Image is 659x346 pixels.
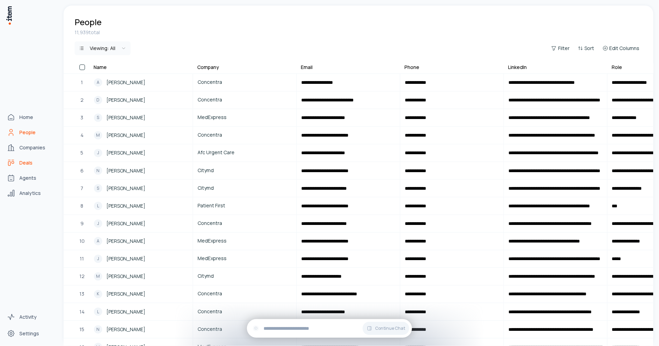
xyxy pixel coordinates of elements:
div: J [94,255,102,263]
a: M[PERSON_NAME] [90,127,192,144]
span: [PERSON_NAME] [106,220,145,227]
a: S[PERSON_NAME] [90,109,192,126]
button: Filter [548,43,572,53]
div: Email [301,64,313,71]
a: D[PERSON_NAME] [90,92,192,108]
div: Phone [404,64,419,71]
span: [PERSON_NAME] [106,308,145,316]
a: Concentra [193,92,296,108]
span: 5 [81,149,84,157]
div: S [94,113,102,122]
span: Afc Urgent Care [198,149,292,157]
a: Concentra [193,215,296,232]
span: Analytics [19,190,41,197]
a: MedExpress [193,250,296,267]
span: [PERSON_NAME] [106,326,145,333]
a: Citymd [193,180,296,197]
span: MedExpress [198,113,292,121]
div: Company [197,64,219,71]
span: Activity [19,314,37,320]
span: 2 [80,96,84,104]
span: [PERSON_NAME] [106,185,145,192]
span: Home [19,114,33,121]
span: Concentra [198,219,292,227]
a: Concentra [193,286,296,303]
span: [PERSON_NAME] [106,131,145,139]
a: J[PERSON_NAME] [90,145,192,161]
span: 15 [80,326,85,333]
div: J [94,219,102,228]
a: Deals [4,156,57,170]
span: 7 [81,185,84,192]
a: MedExpress [193,109,296,126]
span: Concentra [198,290,292,298]
div: S [94,184,102,192]
span: Filter [558,45,570,52]
span: [PERSON_NAME] [106,237,145,245]
div: Role [612,64,622,71]
div: 11,939 total [75,29,642,36]
div: Name [94,64,107,71]
a: S[PERSON_NAME] [90,180,192,197]
span: [PERSON_NAME] [106,96,145,104]
a: Agents [4,171,57,185]
span: 3 [81,114,84,121]
a: J[PERSON_NAME] [90,250,192,267]
button: Continue Chat [363,322,409,335]
span: Concentra [198,325,292,333]
span: [PERSON_NAME] [106,255,145,263]
a: Concentra [193,74,296,91]
a: Settings [4,327,57,340]
a: Companies [4,141,57,155]
span: 4 [80,131,84,139]
div: J [94,149,102,157]
a: N[PERSON_NAME] [90,321,192,338]
span: Concentra [198,78,292,86]
span: Edit Columns [610,45,640,52]
div: A [94,237,102,245]
div: Continue Chat [247,319,412,338]
span: Continue Chat [375,326,405,331]
div: Viewing: [90,45,115,52]
span: Sort [585,45,594,52]
a: J[PERSON_NAME] [90,215,192,232]
span: 6 [80,167,84,175]
img: Item Brain Logo [6,6,12,25]
span: Settings [19,330,39,337]
a: Citymd [193,268,296,285]
span: [PERSON_NAME] [106,202,145,210]
div: K [94,290,102,298]
a: Concentra [193,304,296,320]
span: MedExpress [198,237,292,245]
span: [PERSON_NAME] [106,79,145,86]
a: A[PERSON_NAME] [90,233,192,249]
span: Patient First [198,202,292,209]
span: Concentra [198,131,292,139]
a: L[PERSON_NAME] [90,304,192,320]
a: A[PERSON_NAME] [90,74,192,91]
span: [PERSON_NAME] [106,149,145,157]
a: MedExpress [193,233,296,249]
h1: People [75,17,102,28]
span: MedExpress [198,255,292,262]
span: [PERSON_NAME] [106,114,145,121]
span: Companies [19,144,45,151]
div: D [94,96,102,104]
span: Deals [19,159,32,166]
div: M [94,131,102,139]
span: Citymd [198,167,292,174]
span: 8 [81,202,84,210]
button: Edit Columns [600,43,642,53]
a: People [4,126,57,139]
span: [PERSON_NAME] [106,290,145,298]
span: 1 [81,79,83,86]
span: [PERSON_NAME] [106,273,145,280]
div: L [94,202,102,210]
div: LinkedIn [508,64,527,71]
button: Sort [575,43,597,53]
span: 9 [80,220,84,227]
a: K[PERSON_NAME] [90,286,192,303]
span: 14 [79,308,85,316]
div: M [94,273,102,281]
span: 10 [79,237,85,245]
